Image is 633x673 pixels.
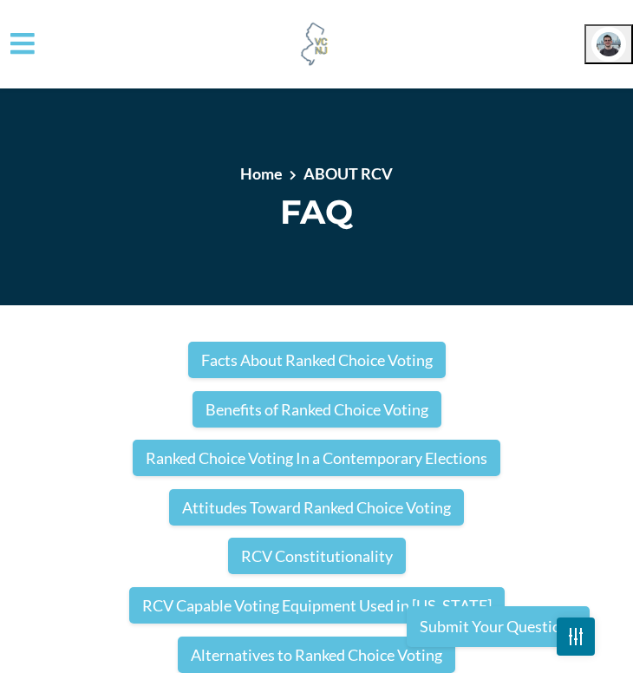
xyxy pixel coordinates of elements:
[591,27,626,62] img: Jack Cunningham
[178,637,455,673] a: Alternatives to Ranked Choice Voting
[95,193,538,232] h1: FAQ
[407,606,590,647] a: Submit Your Questions
[291,21,338,68] img: Voter Choice NJ
[240,164,283,183] a: Home
[129,587,505,624] a: RCV Capable Voting Equipment Used in [US_STATE]
[188,342,446,378] a: Facts About Ranked Choice Voting
[193,391,441,428] a: Benefits of Ranked Choice Voting
[228,538,406,574] a: RCV Constitutionality
[569,632,583,640] img: Fader
[133,440,500,476] a: Ranked Choice Voting In a Contemporary Elections
[584,24,633,64] button: Open profile menu for Jack Cunningham
[169,489,464,526] a: Attitudes Toward Ranked Choice Voting
[95,162,538,193] nav: breadcrumb
[303,164,393,183] a: ABOUT RCV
